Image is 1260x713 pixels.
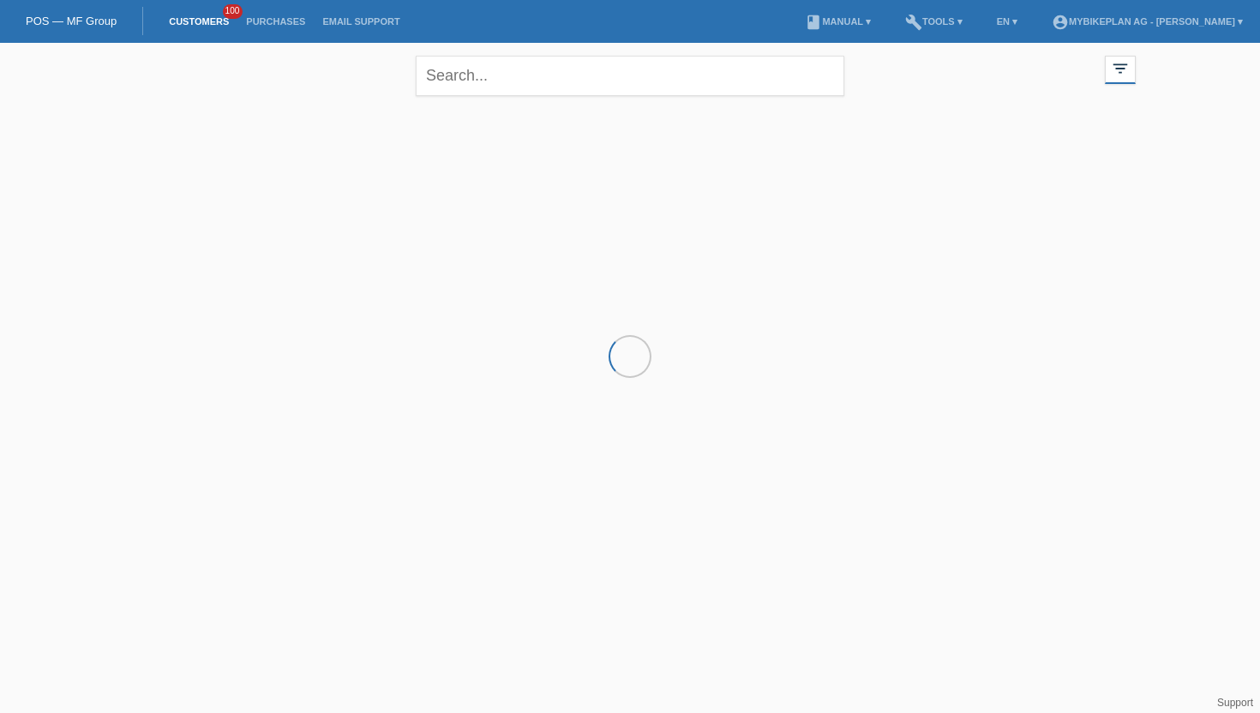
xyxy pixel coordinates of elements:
i: build [905,14,922,31]
a: Support [1217,697,1253,709]
a: buildTools ▾ [897,16,971,27]
a: bookManual ▾ [796,16,879,27]
span: 100 [223,4,243,19]
a: Customers [160,16,237,27]
i: account_circle [1052,14,1069,31]
a: account_circleMybikeplan AG - [PERSON_NAME] ▾ [1043,16,1251,27]
i: filter_list [1111,59,1130,78]
input: Search... [416,56,844,96]
i: book [805,14,822,31]
a: Email Support [314,16,408,27]
a: Purchases [237,16,314,27]
a: POS — MF Group [26,15,117,27]
a: EN ▾ [988,16,1026,27]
